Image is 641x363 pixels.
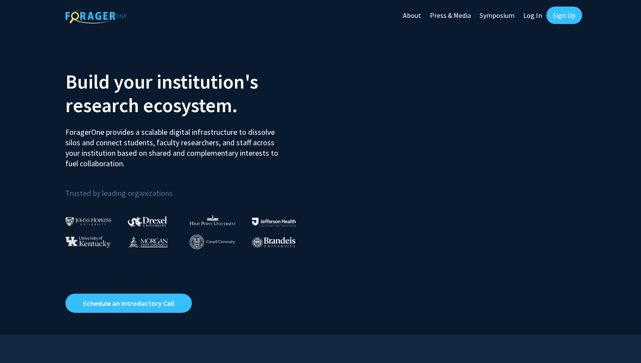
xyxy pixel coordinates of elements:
h2: Build your institution's research ecosystem. [65,70,314,117]
img: Brandeis University [252,237,296,248]
a: Sign Up [546,7,582,24]
img: High Point University [190,215,236,225]
img: Cornell University [190,235,235,249]
a: Opens in a new tab [65,294,192,313]
p: Trusted by leading organizations [65,176,314,200]
p: ForagerOne provides a scalable digital infrastructure to dissolve silos and connect students, fac... [65,120,284,169]
img: ForagerOne Logo [65,8,126,24]
img: University of Kentucky [65,236,111,248]
img: Morgan State University [128,236,168,247]
img: Drexel University [128,216,167,226]
img: Thomas Jefferson University [252,218,296,226]
img: Johns Hopkins University [65,217,112,226]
